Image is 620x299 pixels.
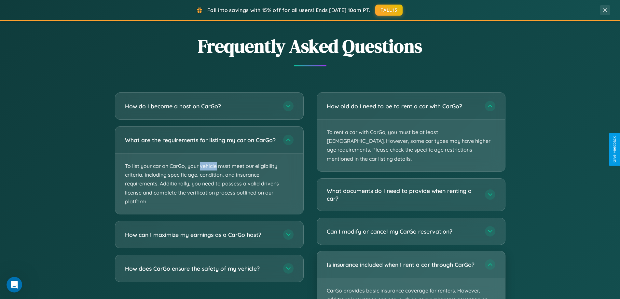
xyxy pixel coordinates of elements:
p: To list your car on CarGo, your vehicle must meet our eligibility criteria, including specific ag... [115,154,303,214]
button: FALL15 [375,5,403,16]
h3: How does CarGo ensure the safety of my vehicle? [125,265,277,273]
h2: Frequently Asked Questions [115,34,505,59]
h3: How old do I need to be to rent a car with CarGo? [327,102,478,110]
p: To rent a car with CarGo, you must be at least [DEMOGRAPHIC_DATA]. However, some car types may ha... [317,120,505,171]
h3: How do I become a host on CarGo? [125,102,277,110]
h3: Is insurance included when I rent a car through CarGo? [327,261,478,269]
span: Fall into savings with 15% off for all users! Ends [DATE] 10am PT. [207,7,370,13]
h3: What are the requirements for listing my car on CarGo? [125,136,277,144]
h3: How can I maximize my earnings as a CarGo host? [125,231,277,239]
h3: What documents do I need to provide when renting a car? [327,187,478,203]
div: Give Feedback [612,136,617,163]
h3: Can I modify or cancel my CarGo reservation? [327,227,478,236]
iframe: Intercom live chat [7,277,22,292]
